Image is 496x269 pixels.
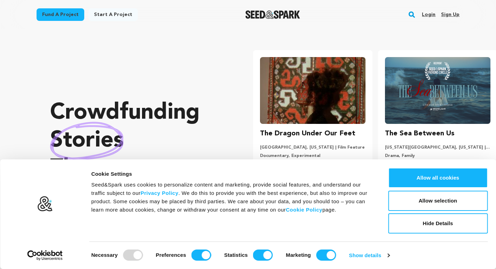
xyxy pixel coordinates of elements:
[88,8,138,21] a: Start a project
[97,158,166,180] span: matter
[260,153,365,159] p: Documentary, Experimental
[441,9,459,20] a: Sign up
[385,57,490,124] img: The Sea Between Us image
[91,252,118,258] strong: Necessary
[385,153,490,159] p: Drama, Family
[286,207,322,213] a: Cookie Policy
[91,181,372,214] div: Seed&Spark uses cookies to personalize content and marketing, provide social features, and unders...
[349,250,389,261] a: Show details
[156,252,186,258] strong: Preferences
[385,145,490,150] p: [US_STATE][GEOGRAPHIC_DATA], [US_STATE] | Film Short
[388,168,488,188] button: Allow all cookies
[224,252,248,258] strong: Statistics
[91,170,372,178] div: Cookie Settings
[286,252,311,258] strong: Marketing
[260,145,365,150] p: [GEOGRAPHIC_DATA], [US_STATE] | Film Feature
[50,99,225,183] p: Crowdfunding that .
[388,213,488,234] button: Hide Details
[245,10,300,19] a: Seed&Spark Homepage
[141,190,179,196] a: Privacy Policy
[245,10,300,19] img: Seed&Spark Logo Dark Mode
[260,57,365,124] img: The Dragon Under Our Feet image
[388,191,488,211] button: Allow selection
[50,122,124,160] img: hand sketched image
[385,128,455,139] h3: The Sea Between Us
[15,250,76,261] a: Usercentrics Cookiebot - opens in a new window
[422,9,435,20] a: Login
[37,196,53,212] img: logo
[37,8,84,21] a: Fund a project
[260,128,355,139] h3: The Dragon Under Our Feet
